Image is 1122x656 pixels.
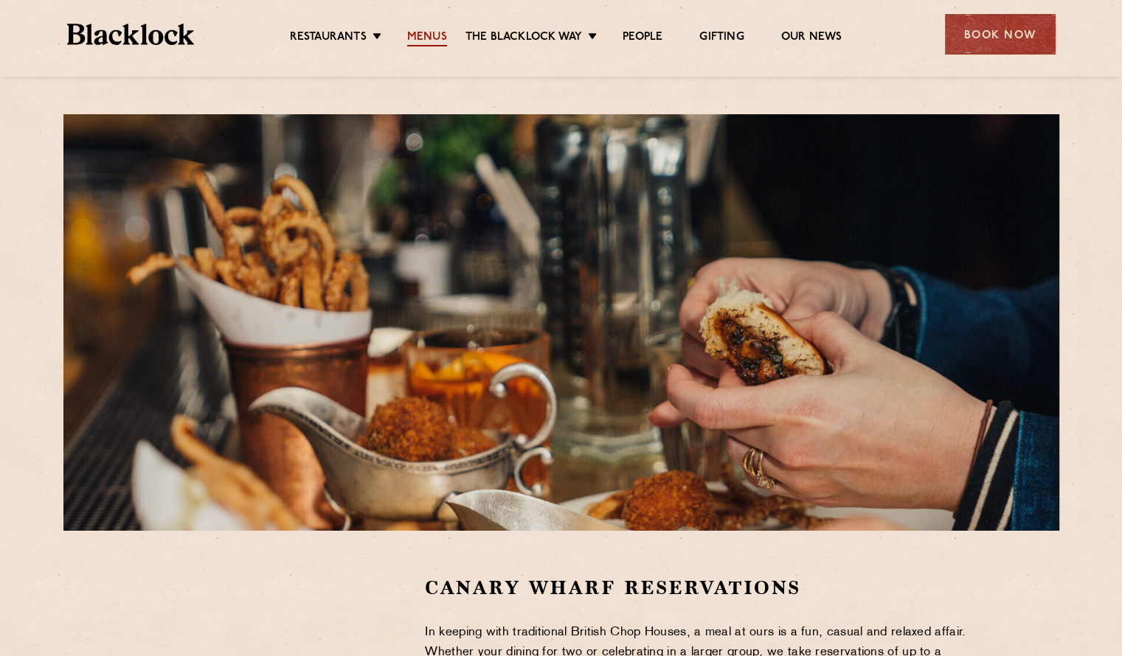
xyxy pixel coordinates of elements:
[945,14,1056,55] div: Book Now
[407,30,447,46] a: Menus
[465,30,582,46] a: The Blacklock Way
[67,24,195,45] img: BL_Textured_Logo-footer-cropped.svg
[699,30,744,46] a: Gifting
[425,575,991,601] h2: Canary Wharf Reservations
[290,30,367,46] a: Restaurants
[623,30,662,46] a: People
[781,30,842,46] a: Our News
